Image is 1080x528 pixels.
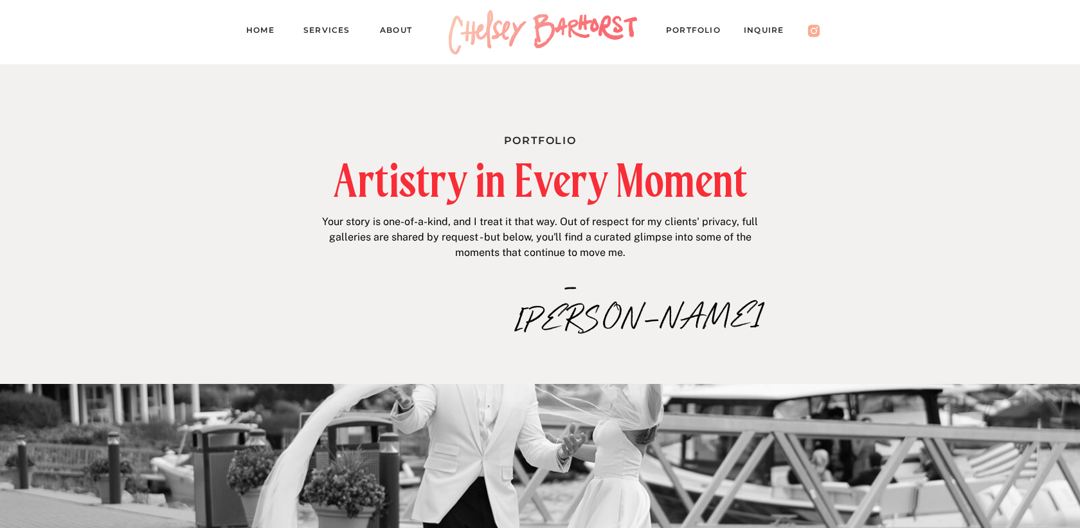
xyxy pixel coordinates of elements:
[744,23,797,41] a: Inquire
[303,23,361,41] a: Services
[666,23,733,41] a: PORTFOLIO
[318,214,762,264] p: Your story is one-of-a-kind, and I treat it that way. Out of respect for my clients' privacy, ful...
[246,23,285,41] a: Home
[380,23,424,41] a: About
[265,158,816,203] h2: Artistry in Every Moment
[515,271,627,299] p: –[PERSON_NAME]
[403,132,677,145] h1: Portfolio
